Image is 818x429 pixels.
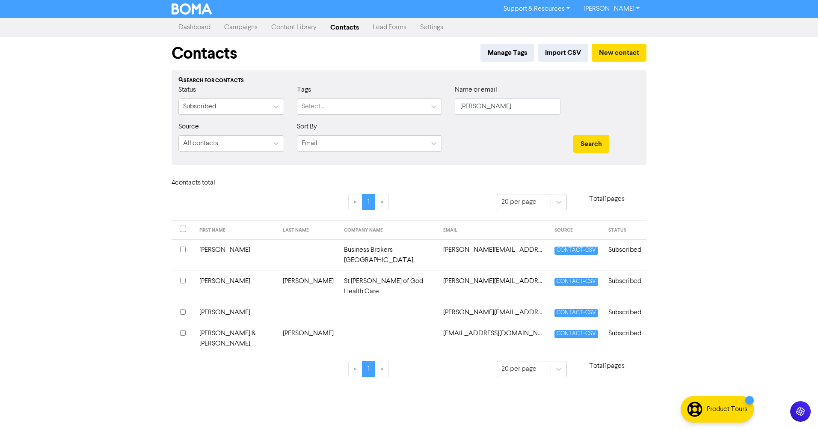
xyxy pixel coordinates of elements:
[172,19,217,36] a: Dashboard
[297,85,311,95] label: Tags
[339,221,438,240] th: COMPANY NAME
[573,135,609,153] button: Search
[438,221,549,240] th: EMAIL
[603,302,646,323] td: Subscribed
[538,44,588,62] button: Import CSV
[413,19,450,36] a: Settings
[577,2,646,16] a: [PERSON_NAME]
[178,122,199,132] label: Source
[302,138,317,149] div: Email
[297,122,317,132] label: Sort By
[438,239,549,271] td: shane@businessbrokersqld.com.au
[438,323,549,354] td: sjtappy@hotmail.com
[603,221,646,240] th: STATUS
[339,239,438,271] td: Business Brokers [GEOGRAPHIC_DATA]
[264,19,323,36] a: Content Library
[501,364,536,374] div: 20 per page
[194,302,278,323] td: [PERSON_NAME]
[194,323,278,354] td: [PERSON_NAME] & [PERSON_NAME]
[194,271,278,302] td: [PERSON_NAME]
[178,85,196,95] label: Status
[183,101,216,112] div: Subscribed
[217,19,264,36] a: Campaigns
[603,271,646,302] td: Subscribed
[554,309,598,317] span: CONTACT-CSV
[323,19,366,36] a: Contacts
[278,323,339,354] td: [PERSON_NAME]
[172,179,240,187] h6: 4 contact s total
[438,271,549,302] td: shane.kelly@mater.org.au
[592,44,646,62] button: New contact
[554,278,598,286] span: CONTACT-CSV
[549,221,603,240] th: SOURCE
[455,85,497,95] label: Name or email
[302,101,324,112] div: Select...
[497,2,577,16] a: Support & Resources
[172,44,237,63] h1: Contacts
[501,197,536,207] div: 20 per page
[554,330,598,338] span: CONTACT-CSV
[480,44,534,62] button: Manage Tags
[438,302,549,323] td: shane.oliver@ampcapital.com
[339,271,438,302] td: St [PERSON_NAME] of God Health Care
[554,247,598,255] span: CONTACT-CSV
[567,194,646,204] p: Total 1 pages
[775,388,818,429] iframe: Chat Widget
[362,194,375,210] a: Page 1 is your current page
[603,239,646,271] td: Subscribed
[194,239,278,271] td: [PERSON_NAME]
[278,271,339,302] td: [PERSON_NAME]
[567,361,646,371] p: Total 1 pages
[194,221,278,240] th: FIRST NAME
[172,3,212,15] img: BOMA Logo
[183,138,218,149] div: All contacts
[278,221,339,240] th: LAST NAME
[366,19,413,36] a: Lead Forms
[362,361,375,377] a: Page 1 is your current page
[603,323,646,354] td: Subscribed
[178,77,640,85] div: Search for contacts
